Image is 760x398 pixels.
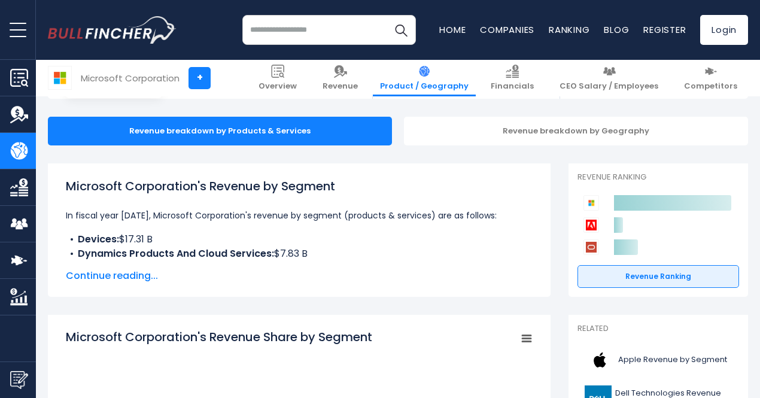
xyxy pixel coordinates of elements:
[380,81,469,92] span: Product / Geography
[66,177,533,195] h1: Microsoft Corporation's Revenue by Segment
[66,329,372,345] tspan: Microsoft Corporation's Revenue Share by Segment
[700,15,748,45] a: Login
[323,81,358,92] span: Revenue
[78,247,274,260] b: Dynamics Products And Cloud Services:
[439,23,466,36] a: Home
[604,23,629,36] a: Blog
[303,383,323,392] tspan: 8.33 %
[491,81,534,92] span: Financials
[48,16,177,44] img: bullfincher logo
[618,355,727,365] span: Apple Revenue by Segment
[48,66,71,89] img: MSFT logo
[373,60,476,96] a: Product / Geography
[583,217,599,233] img: Adobe competitors logo
[81,71,180,85] div: Microsoft Corporation
[577,172,739,183] p: Revenue Ranking
[48,117,392,145] div: Revenue breakdown by Products & Services
[549,23,589,36] a: Ranking
[315,60,365,96] a: Revenue
[404,117,748,145] div: Revenue breakdown by Geography
[552,60,665,96] a: CEO Salary / Employees
[684,81,737,92] span: Competitors
[48,16,177,44] a: Go to homepage
[189,67,211,89] a: +
[267,385,293,394] tspan: 34.94 %
[66,269,533,283] span: Continue reading...
[484,60,541,96] a: Financials
[577,344,739,376] a: Apple Revenue by Segment
[78,232,119,246] b: Devices:
[583,239,599,255] img: Oracle Corporation competitors logo
[386,15,416,45] button: Search
[585,347,615,373] img: AAPL logo
[677,60,744,96] a: Competitors
[560,81,658,92] span: CEO Salary / Employees
[293,376,307,382] tspan: 6.15 %
[259,81,297,92] span: Overview
[66,208,533,223] p: In fiscal year [DATE], Microsoft Corporation's revenue by segment (products & services) are as fo...
[251,60,304,96] a: Overview
[577,265,739,288] a: Revenue Ranking
[577,324,739,334] p: Related
[643,23,686,36] a: Register
[583,195,599,211] img: Microsoft Corporation competitors logo
[66,247,533,261] li: $7.83 B
[480,23,534,36] a: Companies
[66,232,533,247] li: $17.31 B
